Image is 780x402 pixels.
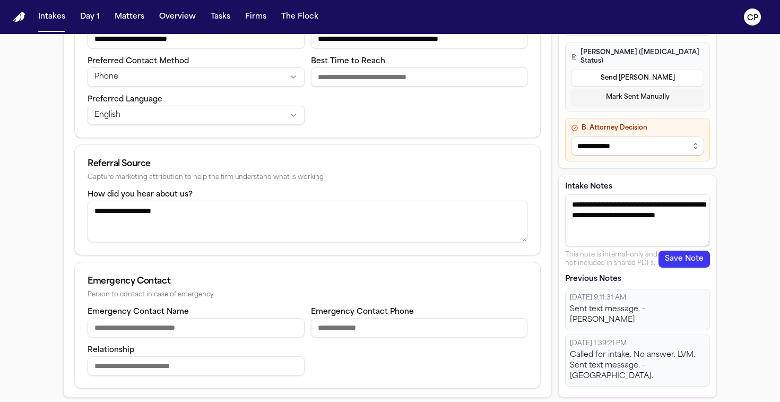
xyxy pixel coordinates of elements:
[570,350,705,382] div: Called for intake. No answer. LVM. Sent text message. - [GEOGRAPHIC_DATA].
[76,7,104,27] button: Day 1
[311,29,528,48] input: Address
[88,57,189,65] label: Preferred Contact Method
[565,194,710,246] textarea: Intake notes
[570,339,705,348] div: [DATE] 1:39:21 PM
[88,318,305,337] input: Emergency contact name
[311,57,385,65] label: Best Time to Reach
[565,182,710,192] label: Intake Notes
[88,191,193,199] label: How did you hear about us?
[88,308,189,316] label: Emergency Contact Name
[571,70,704,87] button: Send [PERSON_NAME]
[155,7,200,27] button: Overview
[311,67,528,87] input: Best time to reach
[34,7,70,27] button: Intakes
[88,291,527,299] div: Person to contact in case of emergency
[88,346,134,354] label: Relationship
[571,124,704,132] h4: B. Attorney Decision
[571,89,704,106] button: Mark Sent Manually
[565,274,710,285] p: Previous Notes
[277,7,323,27] button: The Flock
[571,48,704,65] h4: [PERSON_NAME] ([MEDICAL_DATA] Status)
[241,7,271,27] button: Firms
[88,275,527,288] div: Emergency Contact
[13,12,25,22] img: Finch Logo
[110,7,149,27] button: Matters
[311,318,528,337] input: Emergency contact phone
[311,308,414,316] label: Emergency Contact Phone
[565,251,658,268] p: This note is internal-only and not included in shared PDFs.
[88,96,162,104] label: Preferred Language
[88,29,305,48] input: Email address
[206,7,235,27] button: Tasks
[88,356,305,375] input: Emergency contact relationship
[88,174,527,182] div: Capture marketing attribution to help the firm understand what is working
[658,251,710,268] button: Save Note
[570,294,705,302] div: [DATE] 9:11:31 AM
[13,12,25,22] a: Home
[570,304,705,326] div: Sent text message. - [PERSON_NAME]
[88,158,527,170] div: Referral Source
